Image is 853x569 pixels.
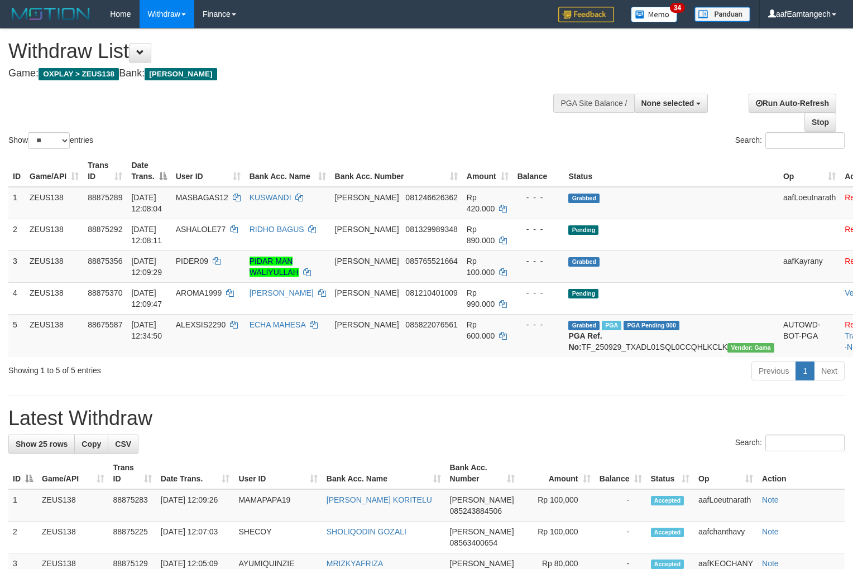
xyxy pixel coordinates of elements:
h1: Withdraw List [8,40,558,62]
div: - - - [517,192,560,203]
span: Grabbed [568,321,600,330]
a: Note [762,527,779,536]
span: Grabbed [568,194,600,203]
span: 88675587 [88,320,122,329]
th: Bank Acc. Name: activate to sort column ascending [322,457,445,489]
label: Search: [735,132,845,149]
td: 5 [8,314,25,357]
td: SHECOY [234,522,322,553]
td: ZEUS138 [25,187,83,219]
input: Search: [765,435,845,451]
div: - - - [517,224,560,235]
a: Previous [751,361,796,380]
td: 88875225 [109,522,156,553]
td: aafchanthavy [694,522,758,553]
img: panduan.png [694,7,750,22]
th: Amount: activate to sort column ascending [462,155,513,187]
span: [PERSON_NAME] [335,320,399,329]
span: Copy 085243884506 to clipboard [450,507,502,515]
th: Trans ID: activate to sort column ascending [109,457,156,489]
a: Copy [74,435,108,454]
th: Date Trans.: activate to sort column ascending [156,457,234,489]
td: ZEUS138 [25,219,83,250]
td: ZEUS138 [37,522,109,553]
th: Bank Acc. Number: activate to sort column ascending [445,457,520,489]
a: SHOLIQODIN GOZALI [327,527,406,536]
span: Copy 08563400654 to clipboard [450,538,498,547]
td: 4 [8,282,25,314]
span: Copy 081210401009 to clipboard [405,288,457,297]
a: Stop [804,113,836,132]
span: [PERSON_NAME] [335,257,399,266]
span: Copy 081246626362 to clipboard [405,193,457,202]
span: 88875292 [88,225,122,234]
span: Copy 085822076561 to clipboard [405,320,457,329]
a: ECHA MAHESA [250,320,305,329]
td: Rp 100,000 [519,489,595,522]
span: [PERSON_NAME] [335,288,399,297]
span: Rp 600.000 [467,320,495,340]
span: MASBAGAS12 [176,193,228,202]
td: AUTOWD-BOT-PGA [779,314,840,357]
th: Op: activate to sort column ascending [779,155,840,187]
span: Rp 990.000 [467,288,495,308]
td: aafLoeutnarath [779,187,840,219]
th: Game/API: activate to sort column ascending [37,457,109,489]
th: User ID: activate to sort column ascending [234,457,322,489]
th: ID: activate to sort column descending [8,457,37,489]
a: RIDHO BAGUS [250,225,304,234]
td: ZEUS138 [37,489,109,522]
select: Showentries [28,132,70,149]
td: 3 [8,250,25,282]
span: Accepted [651,560,684,569]
td: aafLoeutnarath [694,489,758,522]
label: Search: [735,435,845,451]
span: Pending [568,225,598,235]
span: [DATE] 12:34:50 [131,320,162,340]
th: Balance: activate to sort column ascending [595,457,646,489]
span: Rp 890.000 [467,225,495,245]
label: Show entries [8,132,93,149]
span: [DATE] 12:08:11 [131,225,162,245]
span: 34 [670,3,685,13]
span: [PERSON_NAME] [450,559,514,568]
span: [PERSON_NAME] [335,193,399,202]
td: 88875283 [109,489,156,522]
th: Status [564,155,779,187]
img: Button%20Memo.svg [631,7,678,22]
span: Copy 085765521664 to clipboard [405,257,457,266]
td: 2 [8,219,25,250]
span: Vendor URL: https://trx31.1velocity.biz [727,343,774,353]
span: OXPLAY > ZEUS138 [39,68,119,80]
a: Show 25 rows [8,435,75,454]
div: - - - [517,255,560,267]
img: Feedback.jpg [558,7,614,22]
a: CSV [108,435,138,454]
th: Bank Acc. Number: activate to sort column ascending [330,155,462,187]
span: [PERSON_NAME] [335,225,399,234]
span: Accepted [651,496,684,505]
span: AROMA1999 [176,288,222,297]
span: Show 25 rows [16,440,68,449]
td: Rp 100,000 [519,522,595,553]
th: Op: activate to sort column ascending [694,457,758,489]
h1: Latest Withdraw [8,407,845,430]
td: MAMAPAPA19 [234,489,322,522]
span: [DATE] 12:08:04 [131,193,162,213]
span: [PERSON_NAME] [450,527,514,536]
th: Trans ID: activate to sort column ascending [83,155,127,187]
a: Run Auto-Refresh [749,94,836,113]
span: Grabbed [568,257,600,267]
input: Search: [765,132,845,149]
td: ZEUS138 [25,282,83,314]
div: - - - [517,287,560,298]
a: KUSWANDI [250,193,291,202]
span: 88875356 [88,257,122,266]
td: [DATE] 12:09:26 [156,489,234,522]
h4: Game: Bank: [8,68,558,79]
div: PGA Site Balance / [553,94,634,113]
th: Bank Acc. Name: activate to sort column ascending [245,155,330,187]
th: Balance [513,155,564,187]
a: Note [762,559,779,568]
span: Rp 100.000 [467,257,495,277]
